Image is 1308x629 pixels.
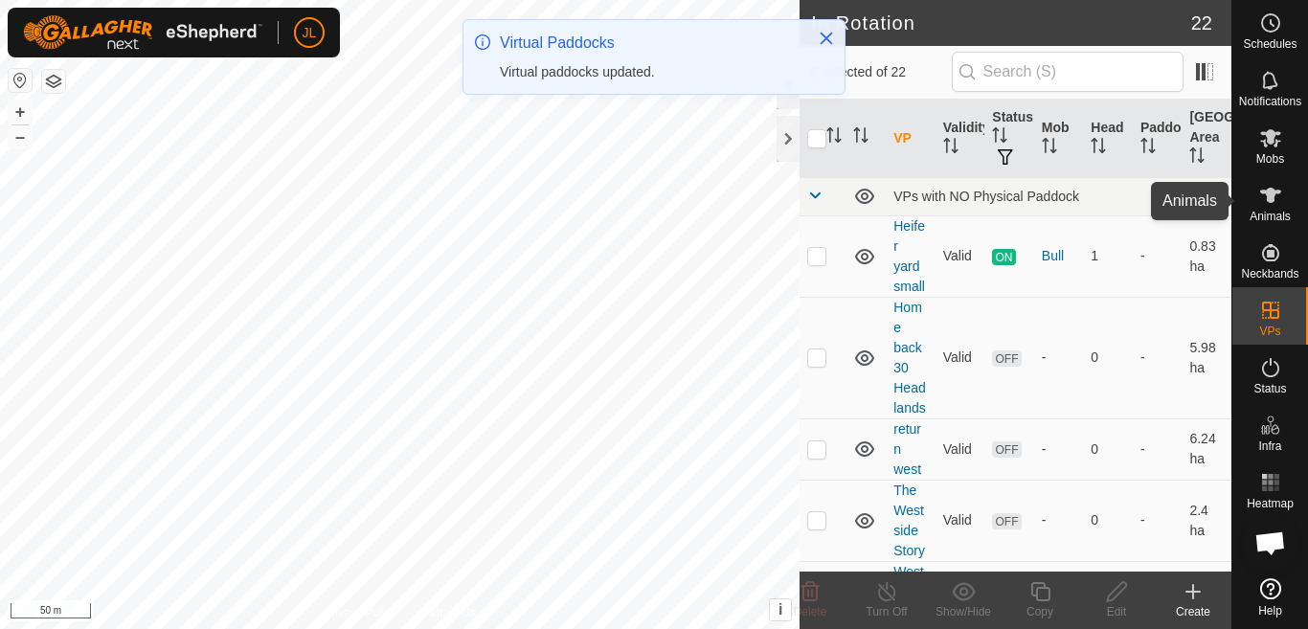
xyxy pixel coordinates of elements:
div: Copy [1002,603,1078,620]
td: 5.98 ha [1182,297,1231,418]
div: Turn Off [848,603,925,620]
button: – [9,125,32,148]
p-sorticon: Activate to sort [1042,141,1057,156]
td: - [1133,418,1183,480]
p-sorticon: Activate to sort [826,130,842,146]
th: Validity [936,100,985,178]
p-sorticon: Activate to sort [992,130,1007,146]
span: Heatmap [1247,498,1294,509]
td: Valid [936,480,985,561]
div: Virtual Paddocks [500,32,799,55]
p-sorticon: Activate to sort [943,141,958,156]
th: Status [984,100,1034,178]
td: 0 [1083,418,1133,480]
a: Open chat [1242,514,1299,572]
a: The West side Story [893,483,925,558]
div: - [1042,510,1076,530]
td: Valid [936,215,985,297]
td: 1 [1083,215,1133,297]
div: Virtual paddocks updated. [500,62,799,82]
td: 2.6 ha [1182,561,1231,622]
td: 0.83 ha [1182,215,1231,297]
th: Head [1083,100,1133,178]
span: Infra [1258,440,1281,452]
td: - [1133,561,1183,622]
th: VP [886,100,936,178]
td: 5 [1083,561,1133,622]
span: OFF [992,441,1021,458]
span: OFF [992,350,1021,367]
button: Map Layers [42,70,65,93]
button: Reset Map [9,69,32,92]
td: - [1133,215,1183,297]
span: i [778,601,782,618]
td: 0 [1083,297,1133,418]
td: 6.24 ha [1182,418,1231,480]
img: Gallagher Logo [23,15,262,50]
button: i [770,599,791,620]
div: VPs with NO Physical Paddock [893,189,1224,204]
span: Notifications [1239,96,1301,107]
p-sorticon: Activate to sort [1091,141,1106,156]
button: + [9,101,32,124]
div: Bull [1042,246,1076,266]
a: return west [893,421,921,477]
span: Animals [1250,211,1291,222]
span: ON [992,249,1015,265]
span: Status [1253,383,1286,394]
td: 2.4 ha [1182,480,1231,561]
div: Edit [1078,603,1155,620]
div: - [1042,439,1076,460]
span: Mobs [1256,153,1284,165]
a: Home back 30 Head lands [893,300,925,416]
a: West side 2 [893,564,924,619]
div: - [1042,348,1076,368]
span: OFF [992,513,1021,529]
th: Mob [1034,100,1084,178]
h2: In Rotation [811,11,1191,34]
span: 0 selected of 22 [811,62,951,82]
input: Search (S) [952,52,1184,92]
td: - [1133,297,1183,418]
span: Help [1258,605,1282,617]
p-sorticon: Activate to sort [1140,141,1156,156]
a: Heifer yard small [893,218,925,294]
td: Valid [936,561,985,622]
td: 0 [1083,480,1133,561]
span: VPs [1259,326,1280,337]
div: Create [1155,603,1231,620]
a: Privacy Policy [325,604,396,621]
td: - [1133,480,1183,561]
span: Neckbands [1241,268,1298,280]
th: Paddock [1133,100,1183,178]
td: Valid [936,418,985,480]
span: Schedules [1243,38,1297,50]
a: Contact Us [418,604,475,621]
th: [GEOGRAPHIC_DATA] Area [1182,100,1231,178]
button: Close [813,25,840,52]
div: Show/Hide [925,603,1002,620]
p-sorticon: Activate to sort [853,130,868,146]
a: Help [1232,571,1308,624]
span: Delete [794,605,827,618]
td: Valid [936,297,985,418]
span: JL [303,23,317,43]
p-sorticon: Activate to sort [1189,150,1205,166]
span: 22 [1191,9,1212,37]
